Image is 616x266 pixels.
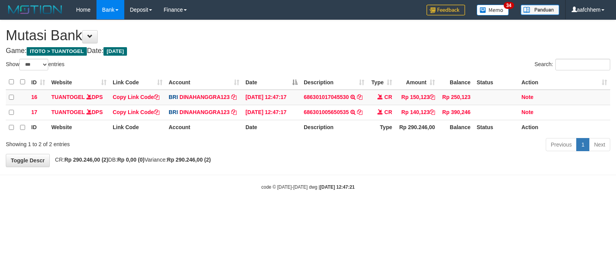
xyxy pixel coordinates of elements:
[521,94,533,100] a: Note
[367,75,395,90] th: Type: activate to sort column ascending
[320,184,355,190] strong: [DATE] 12:47:21
[301,120,367,135] th: Description
[231,109,237,115] a: Copy DINAHANGGRA123 to clipboard
[518,120,610,135] th: Action
[51,94,85,100] a: TUANTOGEL
[521,5,559,15] img: panduan.png
[31,109,37,115] span: 17
[521,109,533,115] a: Note
[395,105,438,120] td: Rp 140,123
[555,59,610,70] input: Search:
[430,94,435,100] a: Copy Rp 150,123 to clipboard
[48,105,110,120] td: DPS
[117,157,145,163] strong: Rp 0,00 (0)
[438,75,474,90] th: Balance
[474,75,518,90] th: Status
[19,59,48,70] select: Showentries
[384,109,392,115] span: CR
[367,120,395,135] th: Type
[6,154,50,167] a: Toggle Descr
[179,94,230,100] a: DINAHANGGRA123
[6,137,251,148] div: Showing 1 to 2 of 2 entries
[535,59,610,70] label: Search:
[438,105,474,120] td: Rp 390,246
[103,47,127,56] span: [DATE]
[304,109,349,115] a: 686301005650535
[6,59,64,70] label: Show entries
[242,120,301,135] th: Date
[438,120,474,135] th: Balance
[242,105,301,120] td: [DATE] 12:47:17
[426,5,465,15] img: Feedback.jpg
[438,90,474,105] td: Rp 250,123
[169,109,178,115] span: BRI
[301,75,367,90] th: Description: activate to sort column ascending
[477,5,509,15] img: Button%20Memo.svg
[395,120,438,135] th: Rp 290.246,00
[242,90,301,105] td: [DATE] 12:47:17
[242,75,301,90] th: Date: activate to sort column descending
[546,138,577,151] a: Previous
[166,120,242,135] th: Account
[167,157,211,163] strong: Rp 290.246,00 (2)
[231,94,237,100] a: Copy DINAHANGGRA123 to clipboard
[113,94,159,100] a: Copy Link Code
[28,120,48,135] th: ID
[64,157,108,163] strong: Rp 290.246,00 (2)
[28,75,48,90] th: ID: activate to sort column ascending
[51,109,85,115] a: TUANTOGEL
[357,109,362,115] a: Copy 686301005650535 to clipboard
[179,109,230,115] a: DINAHANGGRA123
[589,138,610,151] a: Next
[430,109,435,115] a: Copy Rp 140,123 to clipboard
[169,94,178,100] span: BRI
[48,75,110,90] th: Website: activate to sort column ascending
[504,2,514,9] span: 34
[113,109,159,115] a: Copy Link Code
[48,120,110,135] th: Website
[395,75,438,90] th: Amount: activate to sort column ascending
[261,184,355,190] small: code © [DATE]-[DATE] dwg |
[304,94,349,100] a: 686301017045530
[31,94,37,100] span: 16
[166,75,242,90] th: Account: activate to sort column ascending
[357,94,362,100] a: Copy 686301017045530 to clipboard
[6,4,64,15] img: MOTION_logo.png
[48,90,110,105] td: DPS
[6,47,610,55] h4: Game: Date:
[27,47,87,56] span: ITOTO > TUANTOGEL
[384,94,392,100] span: CR
[110,120,166,135] th: Link Code
[576,138,589,151] a: 1
[110,75,166,90] th: Link Code: activate to sort column ascending
[518,75,610,90] th: Action: activate to sort column ascending
[6,28,610,43] h1: Mutasi Bank
[395,90,438,105] td: Rp 150,123
[474,120,518,135] th: Status
[51,157,211,163] span: CR: DB: Variance:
